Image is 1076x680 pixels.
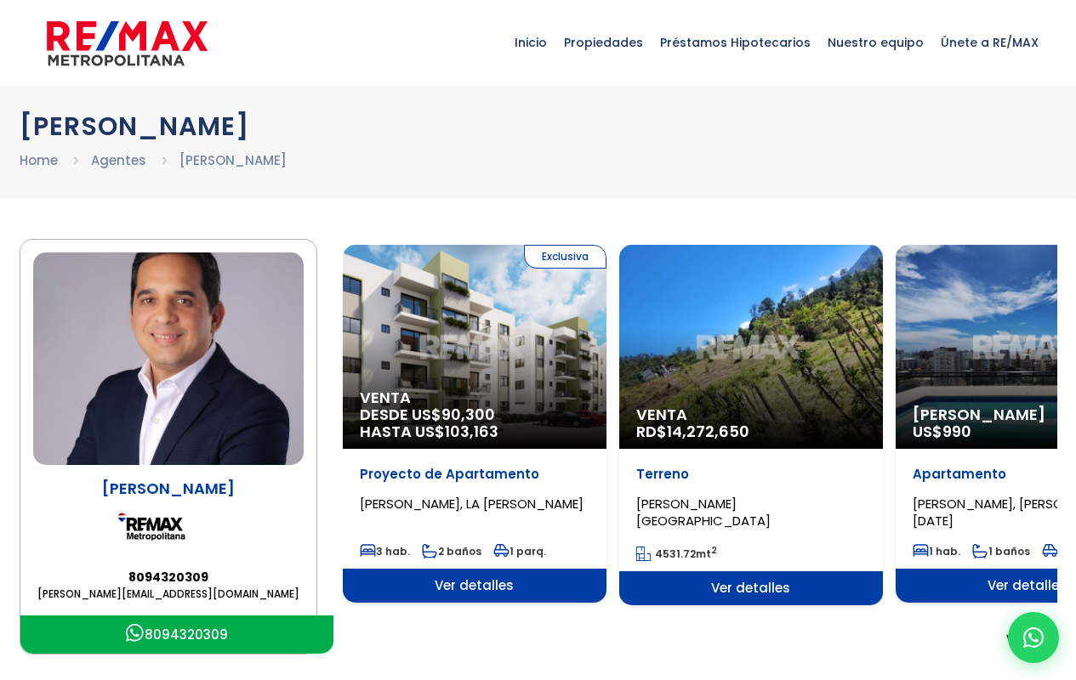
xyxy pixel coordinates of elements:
span: US$ [913,421,971,442]
a: Exclusiva Venta DESDE US$90,300 HASTA US$103,163 Proyecto de Apartamento [PERSON_NAME], LA [PERSO... [343,245,606,603]
span: Exclusiva [524,245,606,269]
a: Icono Whatsapp8094320309 [20,615,333,654]
span: 3 hab. [360,544,410,558]
p: [PERSON_NAME] [33,478,304,499]
span: Nuestro equipo [819,17,932,68]
span: 990 [942,421,971,442]
span: Inicio [506,17,555,68]
p: Terreno [636,466,866,483]
img: remax-metropolitana-logo [47,18,208,69]
span: 1 parq. [493,544,546,558]
img: Remax Metropolitana [117,499,219,554]
a: Home [20,151,58,169]
span: 103,163 [445,421,498,442]
span: HASTA US$ [360,423,589,440]
span: [PERSON_NAME][GEOGRAPHIC_DATA] [636,495,771,530]
span: 1 hab. [913,544,960,558]
span: Propiedades [555,17,652,68]
span: Venta [360,389,589,406]
span: Ver detalles [619,571,883,605]
span: 1 baños [972,544,1030,558]
div: 2 / 16 [619,245,883,605]
sup: 2 [711,544,717,557]
img: Alberto Bogaert [33,252,304,465]
span: mt [636,547,717,561]
span: Venta [636,406,866,423]
span: 4531.72 [655,547,696,561]
p: Proyecto de Apartamento [360,466,589,483]
a: Agentes [91,151,146,169]
span: DESDE US$ [360,406,589,440]
div: 1 / 16 [343,245,606,603]
li: [PERSON_NAME] [179,150,287,171]
span: RD$ [636,421,749,442]
h1: [PERSON_NAME] [20,111,1057,141]
span: 14,272,650 [667,421,749,442]
a: [PERSON_NAME][EMAIL_ADDRESS][DOMAIN_NAME] [33,586,304,603]
a: 8094320309 [33,569,304,586]
span: Únete a RE/MAX [932,17,1047,68]
img: Icono Whatsapp [126,624,145,643]
span: 2 baños [422,544,481,558]
span: [PERSON_NAME], LA [PERSON_NAME] [360,495,584,513]
a: Venta RD$14,272,650 Terreno [PERSON_NAME][GEOGRAPHIC_DATA] 4531.72mt2 Ver detalles [619,245,883,605]
span: Ver detalles [343,569,606,603]
span: Ver más [1006,631,1057,648]
span: Préstamos Hipotecarios [652,17,819,68]
span: 90,300 [441,404,495,425]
